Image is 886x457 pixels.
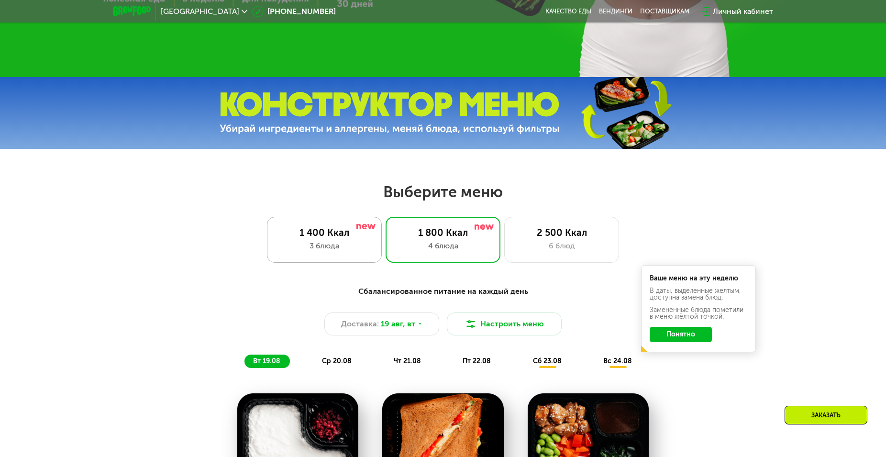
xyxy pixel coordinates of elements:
[322,357,352,365] span: ср 20.08
[160,286,726,298] div: Сбалансированное питание на каждый день
[31,182,855,201] h2: Выберите меню
[650,307,747,320] div: Заменённые блюда пометили в меню жёлтой точкой.
[341,318,379,330] span: Доставка:
[161,8,239,15] span: [GEOGRAPHIC_DATA]
[514,227,609,238] div: 2 500 Ккал
[599,8,632,15] a: Вендинги
[396,227,490,238] div: 1 800 Ккал
[650,288,747,301] div: В даты, выделенные желтым, доступна замена блюд.
[396,240,490,252] div: 4 блюда
[252,6,336,17] a: [PHONE_NUMBER]
[463,357,491,365] span: пт 22.08
[514,240,609,252] div: 6 блюд
[713,6,773,17] div: Личный кабинет
[545,8,591,15] a: Качество еды
[785,406,867,424] div: Заказать
[277,240,372,252] div: 3 блюда
[640,8,689,15] div: поставщикам
[394,357,421,365] span: чт 21.08
[253,357,280,365] span: вт 19.08
[533,357,562,365] span: сб 23.08
[381,318,415,330] span: 19 авг, вт
[650,275,747,282] div: Ваше меню на эту неделю
[603,357,632,365] span: вс 24.08
[277,227,372,238] div: 1 400 Ккал
[447,312,562,335] button: Настроить меню
[650,327,712,342] button: Понятно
